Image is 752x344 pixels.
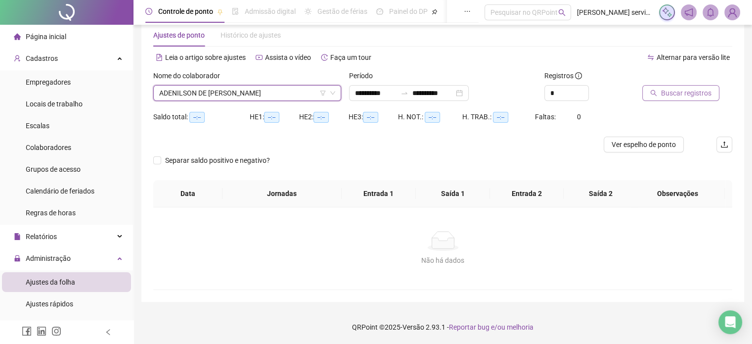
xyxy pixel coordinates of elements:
span: upload [720,141,728,148]
span: to [400,89,408,97]
span: filter [320,90,326,96]
span: --:-- [189,112,205,123]
span: Calendário de feriados [26,187,94,195]
span: swap-right [400,89,408,97]
span: facebook [22,326,32,336]
span: home [14,33,21,40]
span: clock-circle [145,8,152,15]
div: Saldo total: [153,111,250,123]
span: Reportar bug e/ou melhoria [449,323,533,331]
th: Observações [631,180,725,207]
span: Registros [544,70,582,81]
span: lock [14,255,21,262]
th: Saída 1 [416,180,490,207]
span: Escalas [26,122,49,130]
span: 0 [577,113,581,121]
span: notification [684,8,693,17]
label: Nome do colaborador [153,70,226,81]
span: Ajustes rápidos [26,300,73,308]
span: Assista o vídeo [265,53,311,61]
span: youtube [256,54,263,61]
span: Buscar registros [661,88,711,98]
span: Admissão digital [245,7,296,15]
div: H. TRAB.: [462,111,534,123]
span: --:-- [363,112,378,123]
span: search [650,90,657,97]
span: ellipsis [464,8,471,15]
span: Gestão de férias [317,7,367,15]
span: user-add [14,55,21,62]
span: search [558,9,566,16]
span: Ajustes da folha [26,278,75,286]
div: Não há dados [165,255,720,266]
span: Controle de ponto [158,7,213,15]
span: bell [706,8,715,17]
span: Separar saldo positivo e negativo? [161,155,274,166]
span: swap [647,54,654,61]
span: pushpin [432,9,438,15]
span: Versão [402,323,424,331]
th: Jornadas [222,180,342,207]
span: file-text [156,54,163,61]
span: Faça um tour [330,53,371,61]
span: Alternar para versão lite [657,53,730,61]
span: Histórico de ajustes [221,31,281,39]
span: Colaboradores [26,144,71,151]
div: H. NOT.: [398,111,462,123]
div: HE 1: [250,111,299,123]
th: Entrada 1 [342,180,416,207]
span: history [321,54,328,61]
span: Leia o artigo sobre ajustes [165,53,246,61]
span: Empregadores [26,78,71,86]
button: Buscar registros [642,85,719,101]
span: [PERSON_NAME] serviços e Monitoramento. [577,7,653,18]
img: 83900 [725,5,740,20]
th: Saída 2 [564,180,638,207]
span: Ajustes de ponto [153,31,205,39]
div: HE 2: [299,111,349,123]
th: Data [153,180,222,207]
span: Locais de trabalho [26,100,83,108]
label: Período [349,70,379,81]
span: Regras de horas [26,209,76,217]
span: Faltas: [535,113,557,121]
span: info-circle [575,72,582,79]
span: left [105,329,112,336]
span: down [330,90,336,96]
span: file [14,233,21,240]
div: HE 3: [349,111,398,123]
span: file-done [232,8,239,15]
span: instagram [51,326,61,336]
img: sparkle-icon.fc2bf0ac1784a2077858766a79e2daf3.svg [662,7,672,18]
span: ADENILSON DE LIMA LEITE [159,86,335,100]
span: --:-- [493,112,508,123]
span: linkedin [37,326,46,336]
span: Painel do DP [389,7,428,15]
th: Entrada 2 [490,180,564,207]
span: --:-- [313,112,329,123]
div: Open Intercom Messenger [718,310,742,334]
span: Observações [639,188,717,199]
span: --:-- [264,112,279,123]
span: Página inicial [26,33,66,41]
span: Administração [26,254,71,262]
span: pushpin [217,9,223,15]
span: book [446,8,453,15]
span: --:-- [425,112,440,123]
span: Cadastros [26,54,58,62]
span: Ver espelho de ponto [612,139,676,150]
span: Grupos de acesso [26,165,81,173]
span: sun [305,8,311,15]
span: Relatórios [26,233,57,241]
span: dashboard [376,8,383,15]
button: Ver espelho de ponto [604,137,684,152]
